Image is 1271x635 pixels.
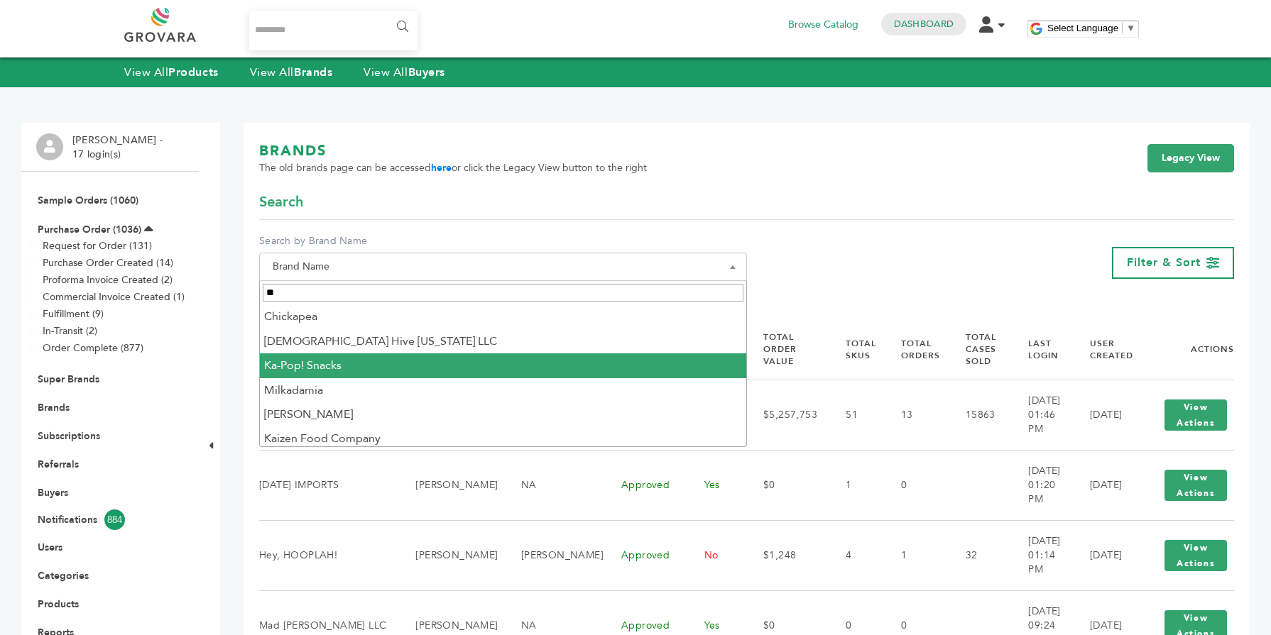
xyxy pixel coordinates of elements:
td: Hey, HOOPLAH! [259,520,398,590]
strong: Buyers [408,65,445,80]
td: Approved [604,450,687,520]
td: $5,257,753 [746,380,829,450]
td: Yes [687,450,746,520]
a: Super Brands [38,372,99,386]
td: 4 [828,520,883,590]
a: In-Transit (2) [43,324,97,338]
img: profile.png [36,133,63,160]
td: [DATE] [1072,450,1140,520]
span: Brand Name [267,257,739,277]
a: Commercial Invoice Created (1) [43,290,185,304]
li: [DEMOGRAPHIC_DATA] Hive [US_STATE] LLC [260,329,746,353]
a: Users [38,541,62,554]
td: [DATE] 01:14 PM [1010,520,1072,590]
a: View AllProducts [124,65,219,80]
td: [DATE] [1072,380,1140,450]
td: 0 [883,450,948,520]
li: [PERSON_NAME] - 17 login(s) [72,133,166,161]
input: Search [263,284,743,302]
a: Sample Orders (1060) [38,194,138,207]
td: [DATE] 01:20 PM [1010,450,1072,520]
a: Request for Order (131) [43,239,152,253]
a: Purchase Order Created (14) [43,256,173,270]
a: Brands [38,401,70,414]
td: 1 [828,450,883,520]
td: $1,248 [746,520,829,590]
th: Total SKUs [828,319,883,380]
td: 15863 [948,380,1011,450]
span: Select Language [1047,23,1118,33]
td: 51 [828,380,883,450]
a: Purchase Order (1036) [38,223,141,236]
td: [DATE] [1072,520,1140,590]
span: ▼ [1126,23,1135,33]
span: Brand Name [259,253,747,281]
button: View Actions [1164,540,1227,571]
span: 884 [104,509,125,530]
th: Last Login [1010,319,1072,380]
td: Approved [604,520,687,590]
td: NA [503,450,604,520]
a: View AllBuyers [364,65,445,80]
button: View Actions [1164,399,1227,431]
strong: Products [168,65,218,80]
a: Legacy View [1147,144,1234,172]
th: Actions [1140,319,1234,380]
td: 1 [883,520,948,590]
td: No [687,520,746,590]
a: Products [38,597,79,611]
a: Browse Catalog [788,17,858,33]
label: Search by Brand Name [259,234,747,248]
a: here [431,161,452,175]
a: Subscriptions [38,429,100,443]
a: Order Complete (877) [43,341,143,355]
th: Total Cases Sold [948,319,1011,380]
a: Proforma Invoice Created (2) [43,273,173,287]
li: Milkadamia [260,378,746,402]
span: The old brands page can be accessed or click the Legacy View button to the right [259,161,647,175]
th: User Created [1072,319,1140,380]
td: [PERSON_NAME] [398,520,503,590]
a: Categories [38,569,89,582]
span: Filter & Sort [1127,255,1201,270]
td: $0 [746,450,829,520]
h1: BRANDS [259,141,647,161]
a: View AllBrands [250,65,333,80]
td: [PERSON_NAME] [398,450,503,520]
a: Buyers [38,486,68,499]
th: Total Order Value [746,319,829,380]
a: Dashboard [894,18,954,31]
td: [PERSON_NAME] [503,520,604,590]
td: 13 [883,380,948,450]
span: Search [259,192,303,212]
a: Select Language​ [1047,23,1135,33]
li: Chickapea [260,304,746,328]
strong: Brands [294,65,332,80]
button: View Actions [1164,470,1227,501]
td: [DATE] 01:46 PM [1010,380,1072,450]
td: 32 [948,520,1011,590]
th: Total Orders [883,319,948,380]
a: Fulfillment (9) [43,307,104,321]
a: Referrals [38,458,79,471]
li: Kaizen Food Company [260,426,746,451]
li: Ka-Pop! Snacks [260,353,746,377]
td: [DATE] IMPORTS [259,450,398,520]
a: Notifications884 [38,509,182,530]
li: [PERSON_NAME] [260,402,746,426]
input: Search... [249,11,418,50]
